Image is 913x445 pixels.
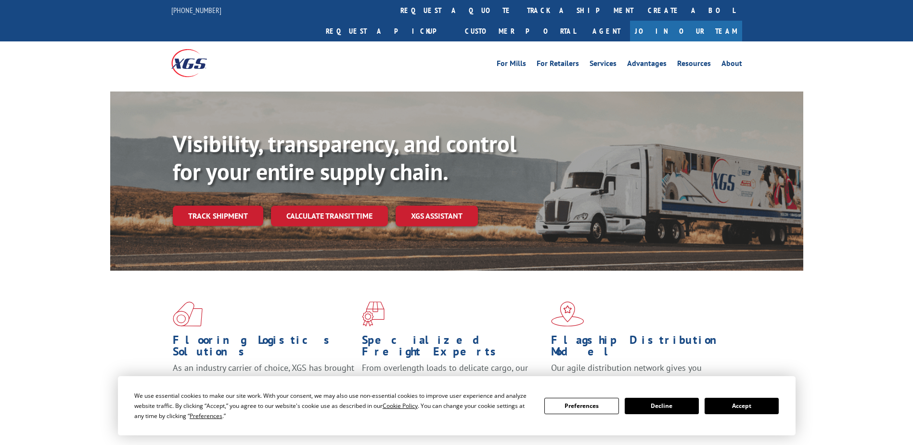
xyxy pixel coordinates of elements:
a: Calculate transit time [271,206,388,226]
div: Cookie Consent Prompt [118,376,796,435]
a: Agent [583,21,630,41]
img: xgs-icon-total-supply-chain-intelligence-red [173,301,203,327]
a: Join Our Team [630,21,742,41]
span: Preferences [190,412,222,420]
img: xgs-icon-flagship-distribution-model-red [551,301,584,327]
a: [PHONE_NUMBER] [171,5,221,15]
a: About [721,60,742,70]
p: From overlength loads to delicate cargo, our experienced staff knows the best way to move your fr... [362,362,544,405]
a: Services [590,60,617,70]
a: Track shipment [173,206,263,226]
button: Preferences [544,398,618,414]
a: Customer Portal [458,21,583,41]
a: Advantages [627,60,667,70]
b: Visibility, transparency, and control for your entire supply chain. [173,129,516,186]
a: Request a pickup [319,21,458,41]
span: Our agile distribution network gives you nationwide inventory management on demand. [551,362,728,385]
h1: Flagship Distribution Model [551,334,733,362]
a: XGS ASSISTANT [396,206,478,226]
img: xgs-icon-focused-on-flooring-red [362,301,385,327]
a: For Mills [497,60,526,70]
a: Resources [677,60,711,70]
h1: Specialized Freight Experts [362,334,544,362]
button: Accept [705,398,779,414]
a: For Retailers [537,60,579,70]
h1: Flooring Logistics Solutions [173,334,355,362]
span: As an industry carrier of choice, XGS has brought innovation and dedication to flooring logistics... [173,362,354,396]
button: Decline [625,398,699,414]
div: We use essential cookies to make our site work. With your consent, we may also use non-essential ... [134,391,533,421]
span: Cookie Policy [383,402,418,410]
